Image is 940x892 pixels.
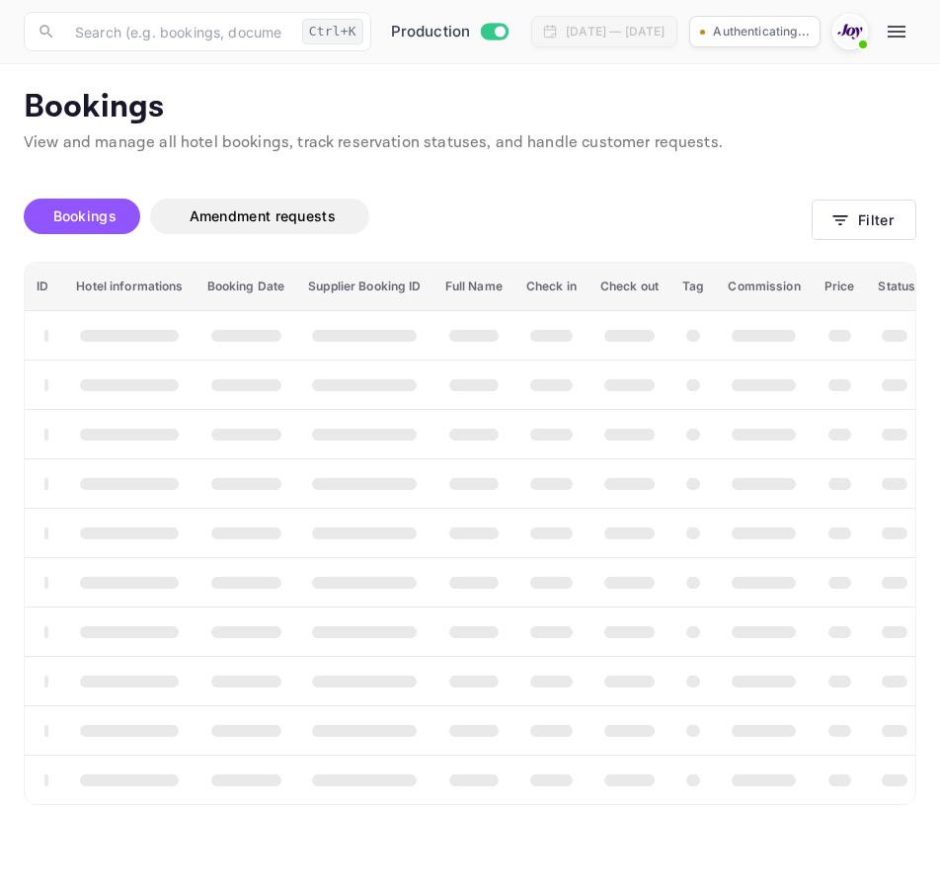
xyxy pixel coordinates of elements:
th: Hotel informations [64,263,195,311]
input: Search (e.g. bookings, documentation) [63,12,294,51]
th: Check in [514,263,588,311]
span: Production [391,21,471,43]
th: Price [813,263,867,311]
div: [DATE] — [DATE] [566,23,665,41]
button: Filter [812,200,916,240]
th: Supplier Booking ID [296,263,432,311]
p: Bookings [24,88,916,127]
p: Authenticating... [713,23,810,41]
th: Commission [716,263,812,311]
th: Check out [588,263,670,311]
th: Full Name [433,263,514,311]
div: Ctrl+K [302,19,363,44]
div: account-settings tabs [24,199,812,234]
th: Booking Date [196,263,297,311]
p: View and manage all hotel bookings, track reservation statuses, and handle customer requests. [24,131,916,155]
th: ID [25,263,64,311]
th: Status [866,263,927,311]
div: Switch to Sandbox mode [383,21,516,43]
span: Bookings [53,207,117,224]
table: booking table [25,263,927,804]
span: Amendment requests [190,207,336,224]
th: Tag [670,263,716,311]
img: With Joy [834,16,866,47]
